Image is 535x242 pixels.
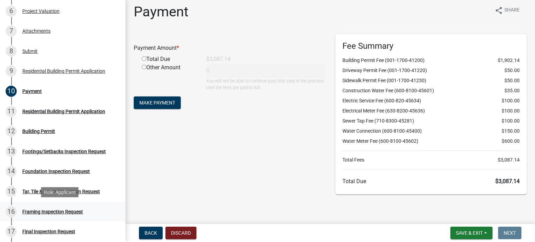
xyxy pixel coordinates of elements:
[137,55,201,63] div: Total Due
[6,106,17,117] div: 11
[6,226,17,237] div: 17
[22,129,55,134] div: Building Permit
[137,63,201,91] div: Other Amount
[342,77,520,84] li: Sidewalk Permit Fee (001-1700-41230)
[342,156,520,164] li: Total Fees
[498,227,521,239] button: Next
[22,169,90,174] div: Foundation Inspection Request
[342,87,520,94] li: Construction Water Fee (600-8100-45601)
[22,49,38,54] div: Submit
[6,126,17,137] div: 12
[129,44,330,52] div: Payment Amount
[498,57,520,64] span: $1,902.14
[22,189,100,194] div: Tar, Tile & Gravel Inspection Request
[22,89,42,94] div: Payment
[502,127,520,135] span: $150.00
[145,230,157,236] span: Back
[502,138,520,145] span: $600.00
[342,107,520,115] li: Electrical Meter Fee (630-8200-45636)
[22,149,106,154] div: Footings/Setbacks Inspection Request
[342,57,520,64] li: Building Permit Fee (001-1700-41200)
[6,6,17,17] div: 6
[342,97,520,104] li: Electric Service Fee (600-820-45634)
[342,127,520,135] li: Water Connection (600-8100-45400)
[6,86,17,97] div: 10
[504,67,520,74] span: $50.00
[342,117,520,125] li: Sewer Tap Fee (710-8300-45281)
[6,206,17,217] div: 16
[342,138,520,145] li: Water Meter Fee (600-8100-45602)
[22,229,75,234] div: Final Inspection Request
[502,97,520,104] span: $100.00
[6,166,17,177] div: 14
[450,227,493,239] button: Save & Exit
[504,230,516,236] span: Next
[134,96,181,109] button: Make Payment
[456,230,483,236] span: Save & Exit
[41,187,79,197] div: Role: Applicant
[342,41,520,51] h6: Fee Summary
[489,3,525,17] button: shareShare
[504,6,520,15] span: Share
[502,107,520,115] span: $100.00
[342,67,520,74] li: Driveway Permit Fee (001-1700-41220)
[495,6,503,15] i: share
[504,87,520,94] span: $35.00
[22,29,51,33] div: Attachments
[165,227,196,239] button: Discard
[22,109,105,114] div: Residential Building Permit Application
[22,209,83,214] div: Framing Inspection Request
[6,65,17,77] div: 9
[504,77,520,84] span: $50.00
[502,117,520,125] span: $100.00
[6,186,17,197] div: 15
[139,227,163,239] button: Back
[6,25,17,37] div: 7
[139,100,175,106] span: Make Payment
[495,178,520,185] span: $3,087.14
[134,3,188,20] h1: Payment
[498,156,520,164] span: $3,087.14
[342,178,520,185] h6: Total Due
[6,46,17,57] div: 8
[6,146,17,157] div: 13
[22,9,60,14] div: Project Valuation
[22,69,105,73] div: Residential Building Permit Application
